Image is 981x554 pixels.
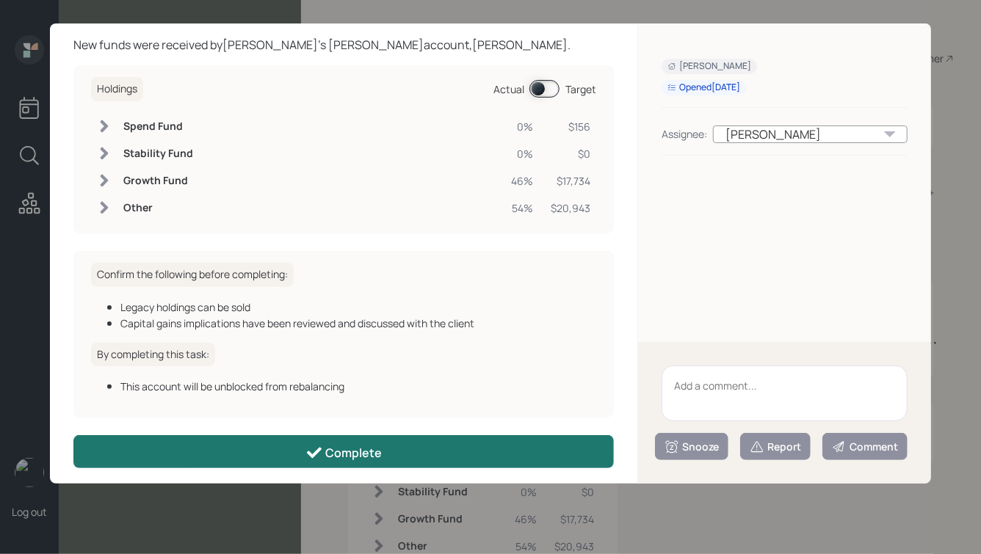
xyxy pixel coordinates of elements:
div: $17,734 [551,173,590,189]
div: [PERSON_NAME] [713,125,908,143]
button: Complete [73,435,614,468]
div: Actual [493,81,524,97]
div: Legacy holdings can be sold [120,299,596,315]
div: $20,943 [551,200,590,216]
button: Snooze [655,433,728,460]
div: Snooze [665,440,719,454]
div: New funds were received by [PERSON_NAME] 's [PERSON_NAME] account, [PERSON_NAME] . [73,36,614,54]
h6: Holdings [91,77,143,101]
div: Opened [DATE] [667,81,740,94]
button: Report [740,433,811,460]
div: This account will be unblocked from rebalancing [120,379,596,394]
h6: Confirm the following before completing: [91,263,294,287]
button: Comment [822,433,908,460]
div: 54% [511,200,533,216]
h6: By completing this task: [91,343,215,367]
h6: Stability Fund [123,147,193,160]
div: Report [750,440,801,454]
h6: Other [123,202,193,214]
div: Assignee: [662,126,707,142]
div: 0% [511,119,533,134]
div: 46% [511,173,533,189]
div: Target [565,81,596,97]
div: $156 [551,119,590,134]
div: Complete [305,444,383,462]
h6: Spend Fund [123,120,193,133]
div: 0% [511,146,533,161]
div: $0 [551,146,590,161]
div: Capital gains implications have been reviewed and discussed with the client [120,316,596,331]
div: [PERSON_NAME] [667,60,751,73]
h6: Growth Fund [123,175,193,187]
div: Comment [832,440,898,454]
